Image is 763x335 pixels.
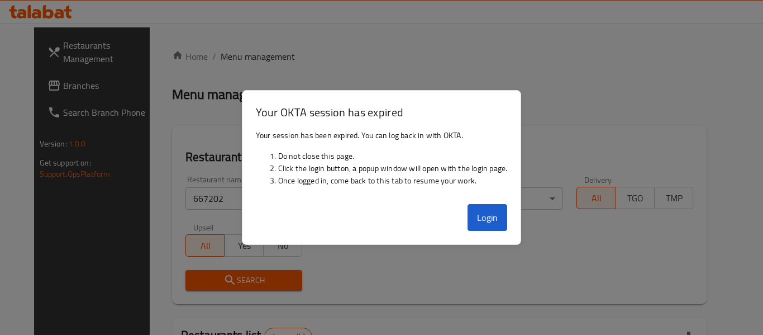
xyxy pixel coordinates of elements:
[278,174,508,187] li: Once logged in, come back to this tab to resume your work.
[468,204,508,231] button: Login
[242,125,521,200] div: Your session has been expired. You can log back in with OKTA.
[256,104,508,120] h3: Your OKTA session has expired
[278,150,508,162] li: Do not close this page.
[278,162,508,174] li: Click the login button, a popup window will open with the login page.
